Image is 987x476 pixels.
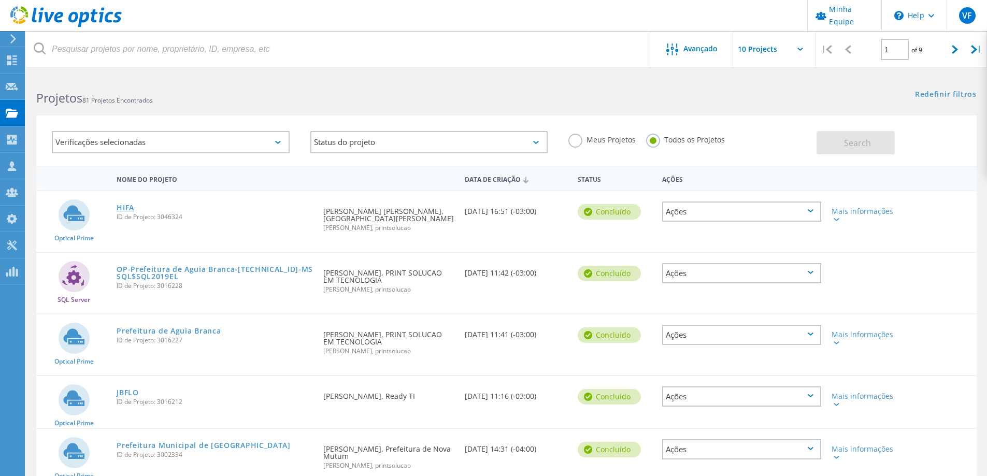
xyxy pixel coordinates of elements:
[915,91,977,99] a: Redefinir filtros
[54,235,94,241] span: Optical Prime
[817,131,895,154] button: Search
[460,169,573,189] div: Data de Criação
[36,90,82,106] b: Projetos
[58,297,90,303] span: SQL Server
[816,31,837,68] div: |
[323,225,454,231] span: [PERSON_NAME], printsolucao
[832,208,896,222] div: Mais informações
[117,452,313,458] span: ID de Projeto: 3002334
[578,327,641,343] div: Concluído
[832,331,896,345] div: Mais informações
[117,266,313,280] a: OP-Prefeitura de Aguia Branca-[TECHNICAL_ID]-MSSQL$SQL2019EL
[318,253,459,303] div: [PERSON_NAME], PRINT SOLUCAO EM TECNOLOGIA
[323,463,454,469] span: [PERSON_NAME], printsolucao
[323,348,454,354] span: [PERSON_NAME], printsolucao
[117,214,313,220] span: ID de Projeto: 3046324
[52,131,290,153] div: Verificações selecionadas
[54,420,94,426] span: Optical Prime
[966,31,987,68] div: |
[26,31,651,67] input: Pesquisar projetos por nome, proprietário, ID, empresa, etc
[117,442,291,449] a: Prefeitura Municipal de [GEOGRAPHIC_DATA]
[117,399,313,405] span: ID de Projeto: 3016212
[82,96,153,105] span: 81 Projetos Encontrados
[460,376,573,410] div: [DATE] 11:16 (-03:00)
[117,337,313,343] span: ID de Projeto: 3016227
[844,137,871,149] span: Search
[117,283,313,289] span: ID de Projeto: 3016228
[310,131,548,153] div: Status do projeto
[573,169,657,188] div: Status
[117,389,139,396] a: JBFLO
[460,429,573,463] div: [DATE] 14:31 (-04:00)
[578,204,641,220] div: Concluído
[662,325,821,345] div: Ações
[318,314,459,365] div: [PERSON_NAME], PRINT SOLUCAO EM TECNOLOGIA
[111,169,318,188] div: Nome do Projeto
[460,314,573,349] div: [DATE] 11:41 (-03:00)
[568,134,636,143] label: Meus Projetos
[662,439,821,459] div: Ações
[318,191,459,241] div: [PERSON_NAME] [PERSON_NAME], [GEOGRAPHIC_DATA][PERSON_NAME]
[578,266,641,281] div: Concluído
[894,11,904,20] svg: \n
[962,11,972,20] span: VF
[323,286,454,293] span: [PERSON_NAME], printsolucao
[657,169,826,188] div: Ações
[54,358,94,365] span: Optical Prime
[117,204,134,211] a: HIFA
[683,45,718,52] span: Avançado
[578,442,641,457] div: Concluído
[662,263,821,283] div: Ações
[117,327,221,335] a: Prefeitura de Aguia Branca
[832,445,896,460] div: Mais informações
[318,376,459,410] div: [PERSON_NAME], Ready TI
[662,201,821,222] div: Ações
[832,393,896,407] div: Mais informações
[646,134,725,143] label: Todos os Projetos
[10,22,122,29] a: Live Optics Dashboard
[578,389,641,405] div: Concluído
[662,386,821,407] div: Ações
[460,191,573,225] div: [DATE] 16:51 (-03:00)
[460,253,573,287] div: [DATE] 11:42 (-03:00)
[911,46,922,54] span: of 9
